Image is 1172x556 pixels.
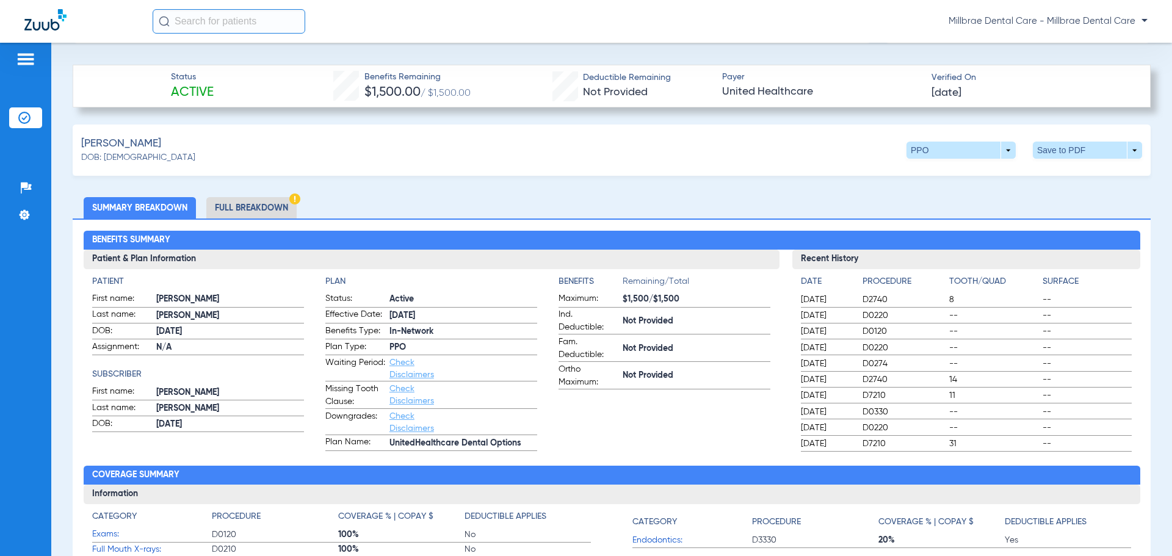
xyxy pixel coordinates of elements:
[801,342,852,354] span: [DATE]
[16,52,35,67] img: hamburger-icon
[92,341,152,355] span: Assignment:
[801,389,852,402] span: [DATE]
[465,543,591,555] span: No
[632,534,752,547] span: Endodontics:
[92,292,152,307] span: First name:
[863,275,946,292] app-breakdown-title: Procedure
[421,88,471,98] span: / $1,500.00
[559,308,618,334] span: Ind. Deductible:
[949,438,1038,450] span: 31
[949,422,1038,434] span: --
[801,309,852,322] span: [DATE]
[156,325,304,338] span: [DATE]
[1043,438,1132,450] span: --
[878,534,1005,546] span: 20%
[863,438,946,450] span: D7210
[325,383,385,408] span: Missing Tooth Clause:
[801,325,852,338] span: [DATE]
[931,71,1130,84] span: Verified On
[1043,309,1132,322] span: --
[156,386,304,399] span: [PERSON_NAME]
[559,275,623,288] h4: Benefits
[949,275,1038,288] h4: Tooth/Quad
[212,510,338,527] app-breakdown-title: Procedure
[722,84,921,99] span: United Healthcare
[801,422,852,434] span: [DATE]
[212,543,338,555] span: D0210
[92,510,137,523] h4: Category
[92,417,152,432] span: DOB:
[325,341,385,355] span: Plan Type:
[364,71,471,84] span: Benefits Remaining
[289,193,300,204] img: Hazard
[722,71,921,84] span: Payer
[156,341,304,354] span: N/A
[325,308,385,323] span: Effective Date:
[1005,516,1087,529] h4: Deductible Applies
[559,336,618,361] span: Fam. Deductible:
[325,325,385,339] span: Benefits Type:
[1111,497,1172,556] iframe: Chat Widget
[949,342,1038,354] span: --
[156,293,304,306] span: [PERSON_NAME]
[1033,142,1142,159] button: Save to PDF
[623,275,770,292] span: Remaining/Total
[931,85,961,101] span: [DATE]
[863,309,946,322] span: D0220
[156,309,304,322] span: [PERSON_NAME]
[156,402,304,415] span: [PERSON_NAME]
[623,293,770,306] span: $1,500/$1,500
[1043,374,1132,386] span: --
[863,406,946,418] span: D0330
[325,436,385,450] span: Plan Name:
[752,534,878,546] span: D3330
[949,325,1038,338] span: --
[752,516,801,529] h4: Procedure
[863,358,946,370] span: D0274
[863,275,946,288] h4: Procedure
[1043,342,1132,354] span: --
[559,363,618,389] span: Ortho Maximum:
[81,136,161,151] span: [PERSON_NAME]
[1005,510,1131,533] app-breakdown-title: Deductible Applies
[465,529,591,541] span: No
[338,510,433,523] h4: Coverage % | Copay $
[92,543,212,556] span: Full Mouth X-rays:
[949,294,1038,306] span: 8
[632,510,752,533] app-breakdown-title: Category
[24,9,67,31] img: Zuub Logo
[212,529,338,541] span: D0120
[623,315,770,328] span: Not Provided
[949,389,1038,402] span: 11
[623,369,770,382] span: Not Provided
[863,374,946,386] span: D2740
[389,412,434,433] a: Check Disclaimers
[1043,358,1132,370] span: --
[752,510,878,533] app-breakdown-title: Procedure
[949,15,1148,27] span: Millbrae Dental Care - Millbrae Dental Care
[792,250,1140,269] h3: Recent History
[159,16,170,27] img: Search Icon
[1043,422,1132,434] span: --
[949,358,1038,370] span: --
[863,389,946,402] span: D7210
[863,342,946,354] span: D0220
[801,406,852,418] span: [DATE]
[153,9,305,34] input: Search for patients
[801,374,852,386] span: [DATE]
[92,368,304,381] h4: Subscriber
[583,87,648,98] span: Not Provided
[92,325,152,339] span: DOB:
[878,510,1005,533] app-breakdown-title: Coverage % | Copay $
[92,402,152,416] span: Last name:
[156,418,304,431] span: [DATE]
[389,385,434,405] a: Check Disclaimers
[863,294,946,306] span: D2740
[84,466,1140,485] h2: Coverage Summary
[906,142,1016,159] button: PPO
[949,309,1038,322] span: --
[1043,275,1132,292] app-breakdown-title: Surface
[1043,389,1132,402] span: --
[559,292,618,307] span: Maximum:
